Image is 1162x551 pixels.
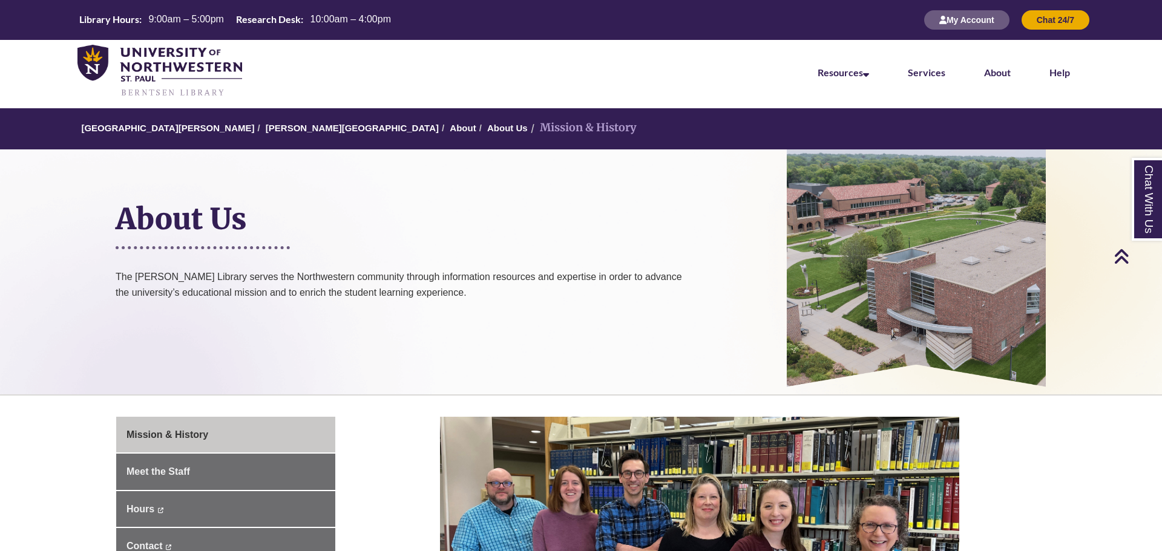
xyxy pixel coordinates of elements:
a: About [984,67,1011,78]
a: Resources [818,67,869,78]
a: My Account [924,15,1009,25]
button: Chat 24/7 [1022,10,1089,30]
th: Research Desk: [231,13,305,26]
li: Mission & History [528,119,637,137]
span: Contact [126,541,163,551]
a: [PERSON_NAME][GEOGRAPHIC_DATA] [266,123,439,133]
i: This link opens in a new window [165,544,172,550]
span: Hours [126,504,154,514]
span: Mission & History [126,429,208,440]
a: About [450,123,476,133]
a: Hours [116,491,335,527]
button: My Account [924,10,1009,30]
a: [GEOGRAPHIC_DATA][PERSON_NAME] [81,123,254,133]
a: Back to Top [1114,248,1159,264]
i: This link opens in a new window [157,507,164,513]
h1: About Us [116,152,692,243]
table: Hours Today [74,13,396,26]
span: 9:00am – 5:00pm [148,14,224,24]
img: UNWSP Library Logo [77,45,242,97]
th: Library Hours: [74,13,143,26]
a: Mission & History [116,417,335,453]
a: Hours Today [74,13,396,27]
a: Help [1049,67,1070,78]
a: Services [908,67,945,78]
span: Meet the Staff [126,466,190,477]
a: Chat 24/7 [1022,15,1089,25]
a: About Us [487,123,528,133]
p: The [PERSON_NAME] Library serves the Northwestern community through information resources and exp... [116,269,692,330]
span: 10:00am – 4:00pm [310,14,391,24]
a: Meet the Staff [116,454,335,490]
